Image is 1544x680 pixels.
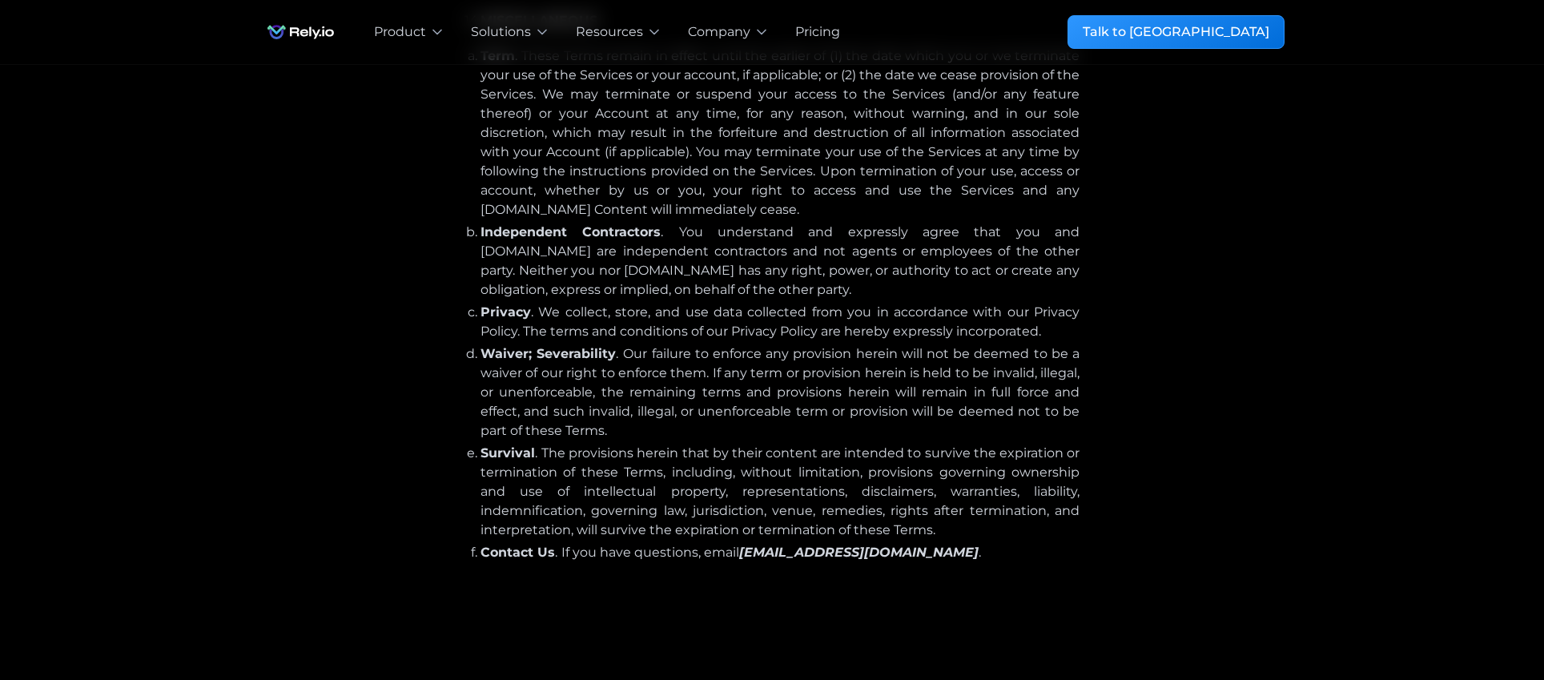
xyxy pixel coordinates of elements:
strong: Contact Us [480,545,555,560]
div: Resources [576,22,643,42]
strong: Waiver; Severability [480,346,616,361]
em: [EMAIL_ADDRESS][DOMAIN_NAME] [739,545,979,560]
li: . If you have questions, email . [480,543,1080,562]
strong: Survival [480,445,535,461]
a: Pricing [795,22,840,42]
img: Rely.io logo [259,16,342,48]
div: Product [374,22,426,42]
li: . You understand and expressly agree that you and [DOMAIN_NAME] are independent contractors and n... [480,223,1080,300]
li: . These Terms remain in effect until the earlier of (1) the date which you or we terminate your u... [480,46,1080,219]
li: . We collect, store, and use data collected from you in accordance with our Privacy Policy. The t... [480,303,1080,341]
a: home [259,16,342,48]
strong: Privacy [480,304,531,320]
strong: Independent Contractors [480,224,661,239]
li: . Our failure to enforce any provision herein will not be deemed to be a waiver of our right to e... [480,344,1080,441]
li: . The provisions herein that by their content are intended to survive the expiration or terminati... [480,444,1080,540]
iframe: Chatbot [1438,574,1522,658]
div: Talk to [GEOGRAPHIC_DATA] [1083,22,1269,42]
div: Solutions [471,22,531,42]
a: Talk to [GEOGRAPHIC_DATA] [1068,15,1285,49]
div: Company [688,22,750,42]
